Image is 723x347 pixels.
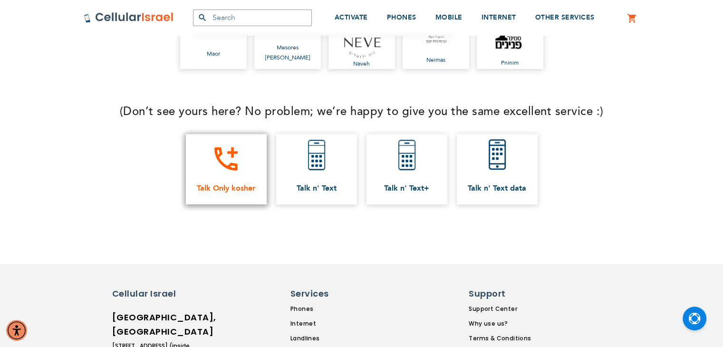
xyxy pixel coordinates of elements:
div: Accessibility Menu [6,320,27,341]
a: Terms & Conditions [469,334,531,343]
span: Neimas [412,55,460,65]
a: Internet [290,319,377,328]
input: Search [193,10,312,26]
span: OTHER SERVICES [535,13,595,22]
a: Talk n' Text+ [366,134,447,204]
a: Why use us? [469,319,531,328]
span: INTERNET [482,13,516,22]
img: Cellular Israel Logo [84,12,174,23]
span: Mesores [PERSON_NAME] [264,43,311,63]
h6: Cellular Israel [112,288,193,300]
a: Phones [290,305,377,313]
span: Talk n' Text [297,184,337,193]
h6: [GEOGRAPHIC_DATA], [GEOGRAPHIC_DATA] [112,310,193,339]
a: Support Center [469,305,531,313]
h6: Services [290,288,371,300]
a: Landlines [290,334,377,343]
span: MOBILE [435,13,463,22]
a: Talk n' Text [276,134,357,204]
span: Naveh [338,59,386,69]
span: Pninim [486,58,534,68]
i: add_ic_call [211,144,241,174]
span: Talk n' Text data [468,184,526,193]
a: Talk n' Text data [457,134,538,204]
span: Maor [190,49,237,59]
a: add_ic_call Talk Only kosher [186,134,267,204]
h3: ​​(Don’t see yours here? No problem; we’re happy to give you the same excellent service :) [7,104,716,120]
h6: Support [469,288,525,300]
span: Talk n' Text+ [384,184,429,193]
span: PHONES [387,13,416,22]
span: ACTIVATE [335,13,368,22]
span: Talk Only kosher [197,184,255,193]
